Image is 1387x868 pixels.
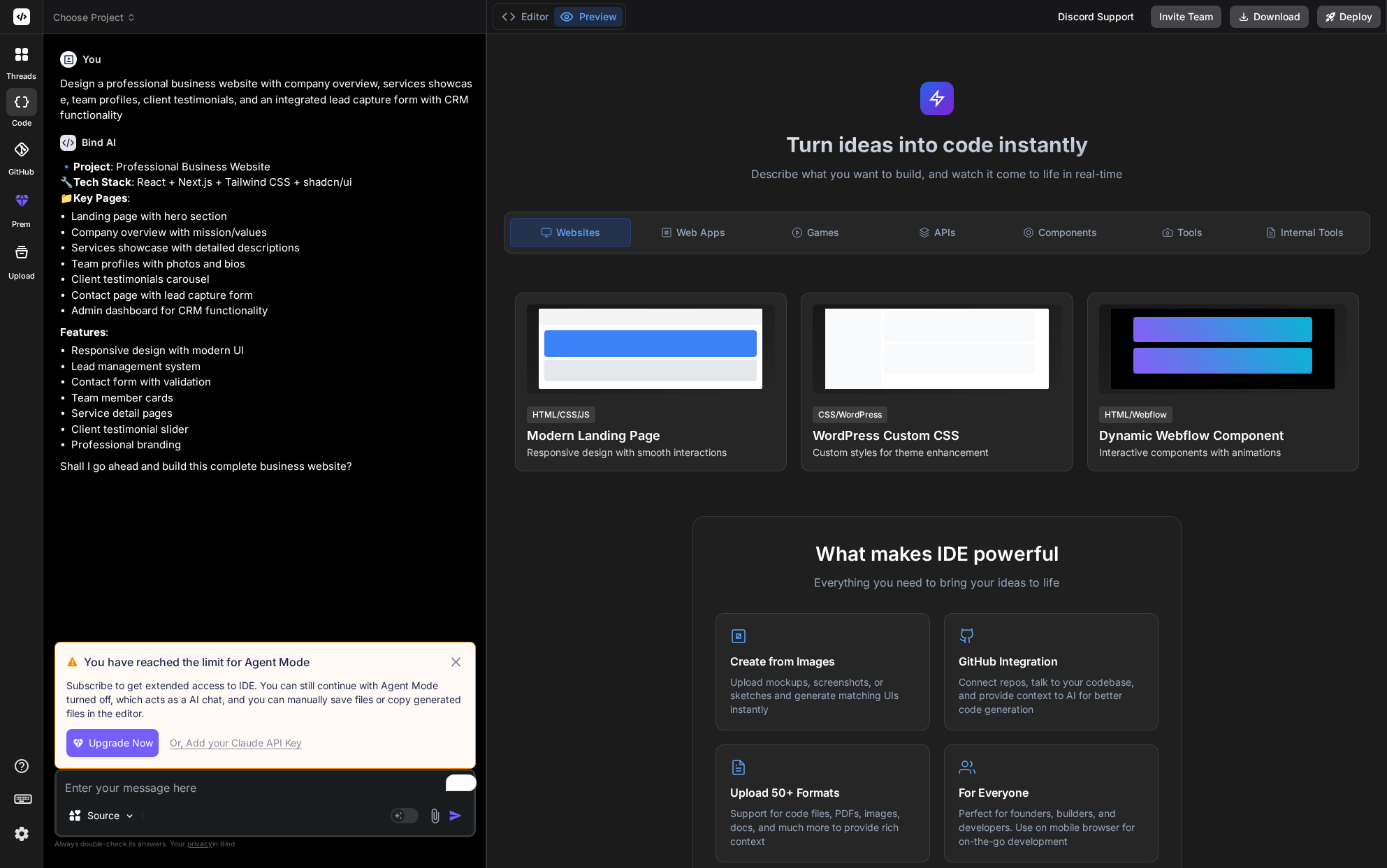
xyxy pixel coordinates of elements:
p: : [60,325,473,341]
h6: Bind AI [82,135,116,149]
li: Team profiles with photos and bios [71,256,473,272]
label: Upload [8,270,35,282]
div: Tools [1122,218,1242,247]
li: Service detail pages [71,406,473,422]
li: Lead management system [71,359,473,375]
p: Support for code files, PDFs, images, docs, and much more to provide rich context [730,807,915,848]
label: threads [6,71,36,82]
p: Always double-check its answers. Your in Bind [55,837,476,851]
p: Upload mockups, screenshots, or sketches and generate matching UIs instantly [730,675,915,716]
li: Responsive design with modern UI [71,343,473,359]
span: Upgrade Now [89,736,153,750]
div: Internal Tools [1244,218,1364,247]
div: APIs [878,218,997,247]
strong: Key Pages [73,191,127,205]
h4: Upload 50+ Formats [730,784,915,801]
li: Company overview with mission/values [71,225,473,241]
button: Editor [496,7,554,27]
li: Client testimonials carousel [71,272,473,288]
div: Games [755,218,875,247]
button: Download [1230,6,1309,28]
p: Perfect for founders, builders, and developers. Use on mobile browser for on-the-go development [959,807,1144,848]
div: Discord Support [1050,6,1142,28]
label: GitHub [8,166,34,178]
p: Custom styles for theme enhancement [813,446,1061,459]
h4: For Everyone [959,784,1144,801]
li: Contact form with validation [71,374,473,390]
li: Contact page with lead capture form [71,288,473,304]
button: Invite Team [1151,6,1221,28]
p: Subscribe to get extended access to IDE. You can still continue with Agent Mode turned off, which... [66,679,464,721]
img: settings [10,822,34,846]
p: Shall I go ahead and build this complete business website? [60,459,473,475]
label: code [12,117,31,129]
li: Admin dashboard for CRM functionality [71,303,473,319]
p: Describe what you want to build, and watch it come to life in real-time [495,165,1379,184]
p: Design a professional business website with company overview, services showcase, team profiles, c... [60,76,473,124]
h3: You have reached the limit for Agent Mode [84,654,447,670]
p: Interactive components with animations [1099,446,1347,459]
h4: WordPress Custom CSS [813,426,1061,446]
li: Team member cards [71,390,473,406]
h2: What makes IDE powerful [716,539,1159,568]
label: prem [12,219,31,230]
h4: Modern Landing Page [527,426,775,446]
div: Websites [510,218,631,247]
p: Everything you need to bring your ideas to life [716,574,1159,591]
h4: Create from Images [730,653,915,670]
div: Web Apps [634,218,753,247]
button: Preview [554,7,623,27]
h4: GitHub Integration [959,653,1144,670]
strong: Tech Stack [73,175,131,189]
button: Deploy [1317,6,1381,28]
p: Responsive design with smooth interactions [527,446,775,459]
span: privacy [187,839,212,848]
p: 🔹 : Professional Business Website 🔧 : React + Next.js + Tailwind CSS + shadcn/ui 📁 : [60,159,473,207]
li: Services showcase with detailed descriptions [71,240,473,256]
div: Or, Add your Claude API Key [170,736,302,750]
li: Client testimonial slider [71,422,473,438]
textarea: To enrich screen reader interactions, please activate Accessibility in Grammarly extension settings [57,771,474,796]
h6: You [82,52,101,66]
div: CSS/WordPress [813,406,887,423]
div: Components [1000,218,1119,247]
strong: Features [60,325,106,339]
li: Landing page with hero section [71,209,473,225]
span: Choose Project [53,10,136,24]
p: Connect repos, talk to your codebase, and provide context to AI for better code generation [959,675,1144,716]
h1: Turn ideas into code instantly [495,132,1379,157]
img: Pick Models [124,810,136,822]
img: icon [449,809,463,823]
h4: Dynamic Webflow Component [1099,426,1347,446]
img: attachment [427,808,443,824]
button: Upgrade Now [66,729,159,757]
div: HTML/Webflow [1099,406,1172,423]
strong: Project [73,160,110,173]
li: Professional branding [71,437,473,453]
p: Source [87,809,119,823]
div: HTML/CSS/JS [527,406,595,423]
